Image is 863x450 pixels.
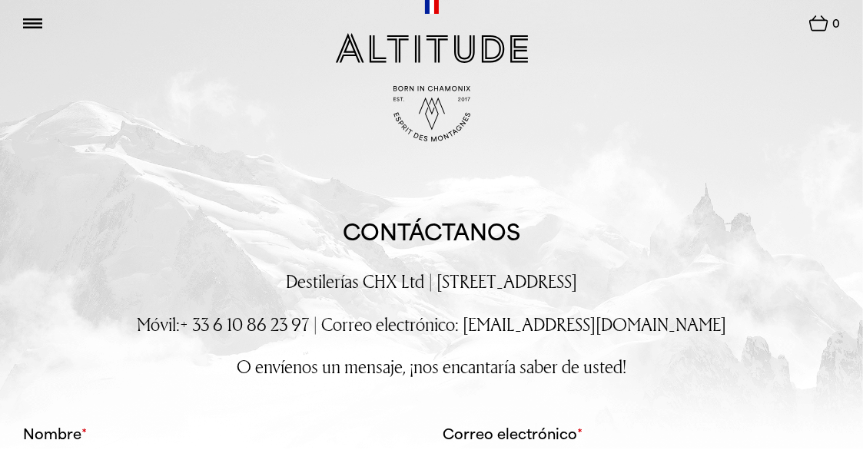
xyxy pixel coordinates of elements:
font: Contáctanos [343,220,520,245]
abbr: Requerido [81,425,87,442]
font: 0 [832,17,840,30]
font: Nombre [23,425,81,442]
img: Nacido en Chamonix - Est. 2017 - Espíritu de las Montañas [393,86,470,142]
abbr: Requerido [578,425,583,442]
font: Correo electrónico [443,425,578,442]
a: 0 [809,15,840,40]
font: Correo electrónico: [EMAIL_ADDRESS][DOMAIN_NAME] [321,312,726,336]
font: Destilerías CHX Ltd | [STREET_ADDRESS] [286,269,577,293]
img: Cesta [809,15,828,31]
font: Móvil: [137,312,180,336]
img: Mostrar navegación [23,18,42,28]
font: O envíenos un mensaje, ¡nos encantaría saber de usted! [237,354,626,379]
img: Ginebra Altitud [336,33,528,63]
font: + 33 6 10 86 23 97 | [180,312,317,336]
